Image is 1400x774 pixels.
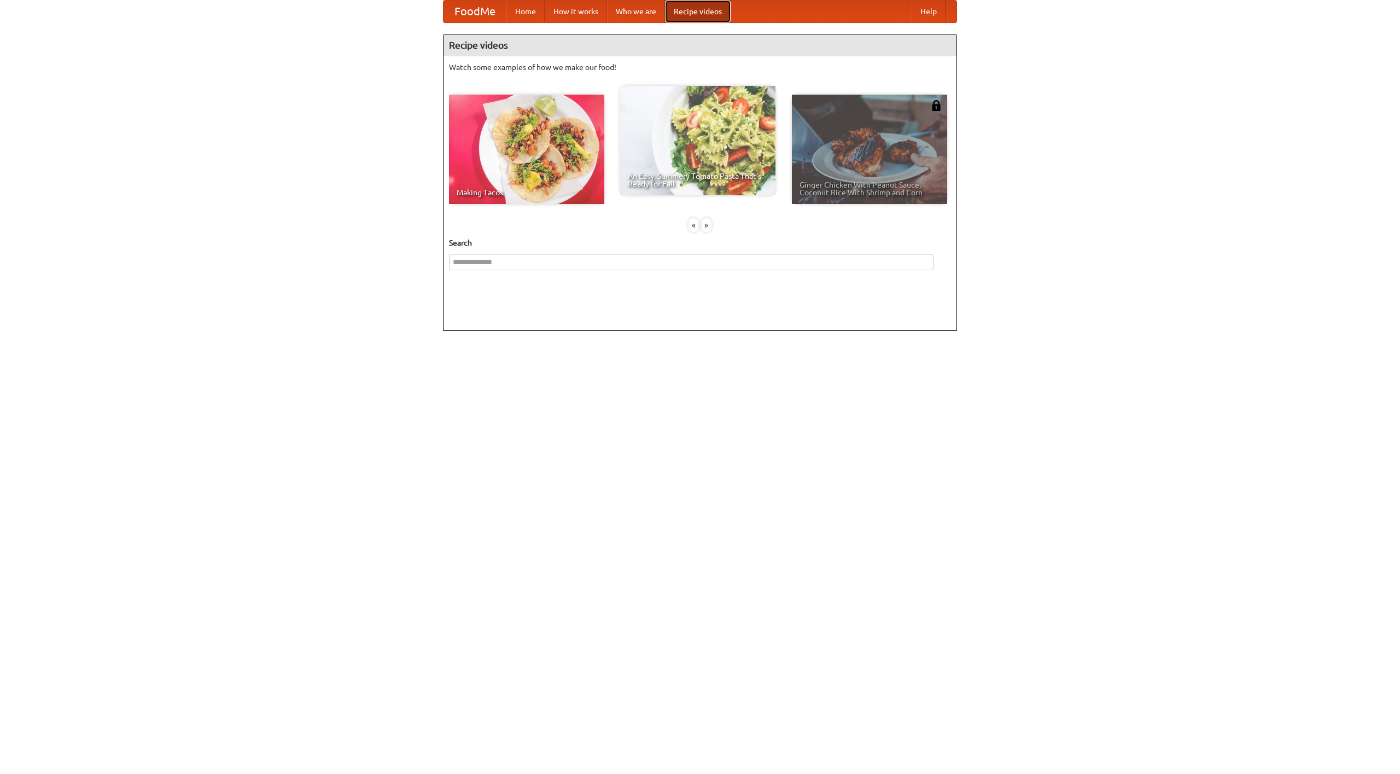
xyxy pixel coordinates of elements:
h5: Search [449,237,951,248]
a: Help [912,1,946,22]
a: Home [506,1,545,22]
a: Recipe videos [665,1,731,22]
a: Making Tacos [449,95,604,204]
img: 483408.png [931,100,942,111]
span: An Easy, Summery Tomato Pasta That's Ready for Fall [628,172,768,188]
h4: Recipe videos [444,34,956,56]
div: » [702,218,711,232]
a: How it works [545,1,607,22]
div: « [689,218,698,232]
p: Watch some examples of how we make our food! [449,62,951,73]
a: An Easy, Summery Tomato Pasta That's Ready for Fall [620,86,775,195]
a: FoodMe [444,1,506,22]
a: Who we are [607,1,665,22]
span: Making Tacos [457,189,597,196]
